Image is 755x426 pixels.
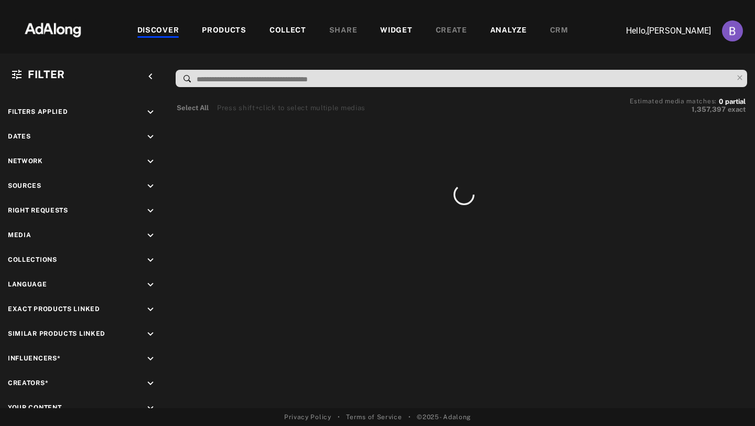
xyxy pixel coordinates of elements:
[145,378,156,389] i: keyboard_arrow_down
[8,207,68,214] span: Right Requests
[8,231,31,239] span: Media
[145,230,156,241] i: keyboard_arrow_down
[145,353,156,365] i: keyboard_arrow_down
[722,20,743,41] img: ACg8ocJuEPTzN_pFsxr3ri-ZFgQ3sUcZiBZeHjYWkzaQQHcI=s96-c
[630,98,717,105] span: Estimated media matches:
[284,412,331,422] a: Privacy Policy
[7,13,99,45] img: 63233d7d88ed69de3c212112c67096b6.png
[8,281,47,288] span: Language
[8,256,57,263] span: Collections
[137,25,179,37] div: DISCOVER
[145,106,156,118] i: keyboard_arrow_down
[380,25,412,37] div: WIDGET
[28,68,65,81] span: Filter
[8,182,41,189] span: Sources
[8,108,68,115] span: Filters applied
[417,412,471,422] span: © 2025 - Adalong
[145,254,156,266] i: keyboard_arrow_down
[145,402,156,414] i: keyboard_arrow_down
[550,25,568,37] div: CRM
[436,25,467,37] div: CREATE
[8,379,48,387] span: Creators*
[329,25,358,37] div: SHARE
[8,404,61,411] span: Your Content
[8,305,100,313] span: Exact Products Linked
[8,157,43,165] span: Network
[8,133,31,140] span: Dates
[145,279,156,291] i: keyboard_arrow_down
[346,412,402,422] a: Terms of Service
[217,103,365,113] div: Press shift+click to select multiple medias
[145,180,156,192] i: keyboard_arrow_down
[490,25,527,37] div: ANALYZE
[8,355,60,362] span: Influencers*
[269,25,306,37] div: COLLECT
[719,99,746,104] button: 0partial
[8,330,105,337] span: Similar Products Linked
[145,328,156,340] i: keyboard_arrow_down
[145,71,156,82] i: keyboard_arrow_left
[408,412,411,422] span: •
[630,104,746,115] button: 1,357,397exact
[719,18,746,44] button: Account settings
[338,412,340,422] span: •
[719,98,723,105] span: 0
[145,304,156,315] i: keyboard_arrow_down
[145,131,156,143] i: keyboard_arrow_down
[202,25,246,37] div: PRODUCTS
[145,156,156,167] i: keyboard_arrow_down
[145,205,156,217] i: keyboard_arrow_down
[606,25,711,37] p: Hello, [PERSON_NAME]
[177,103,209,113] button: Select All
[692,105,726,113] span: 1,357,397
